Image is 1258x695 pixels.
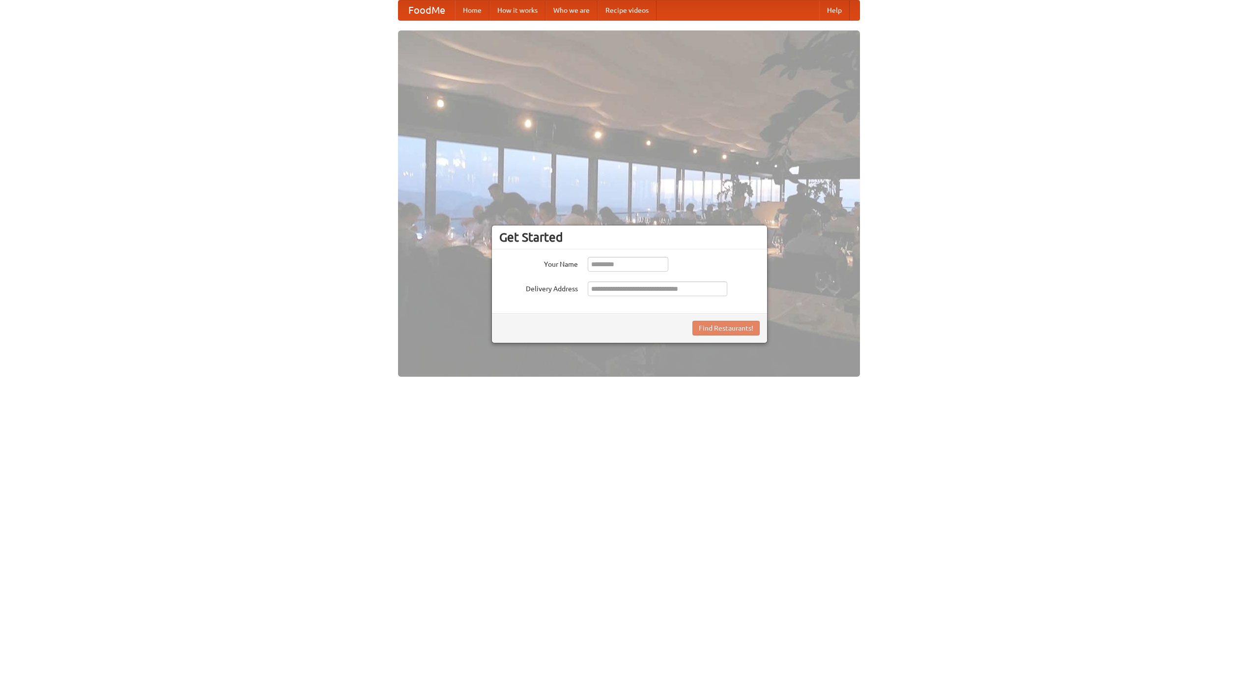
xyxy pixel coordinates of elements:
a: FoodMe [399,0,455,20]
label: Your Name [499,257,578,269]
h3: Get Started [499,230,760,245]
label: Delivery Address [499,281,578,294]
a: Who we are [545,0,598,20]
a: Help [819,0,850,20]
a: How it works [489,0,545,20]
button: Find Restaurants! [692,321,760,335]
a: Home [455,0,489,20]
a: Recipe videos [598,0,657,20]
